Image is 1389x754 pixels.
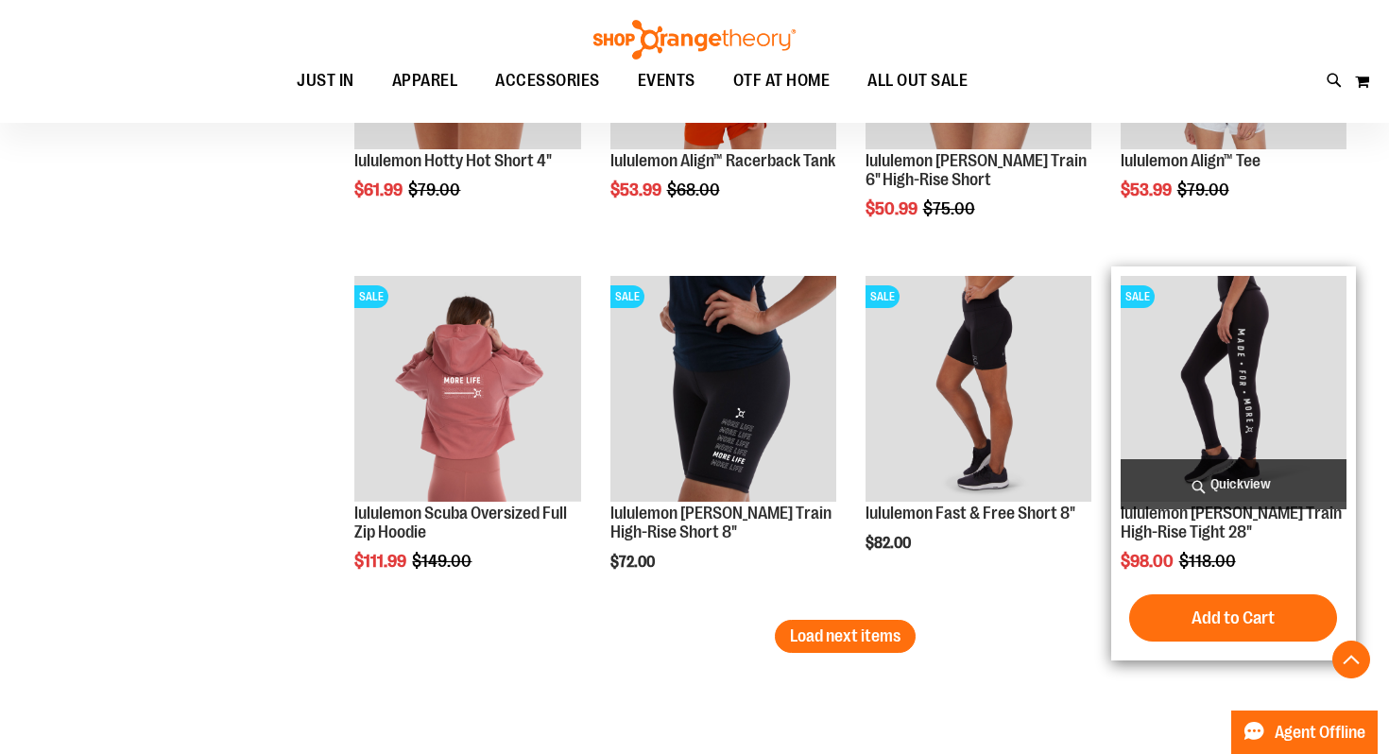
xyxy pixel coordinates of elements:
[775,620,916,653] button: Load next items
[1121,276,1346,502] img: Product image for lululemon Wunder Train High-Rise Tight 28"
[1121,151,1260,170] a: lululemon Align™ Tee
[354,151,552,170] a: lululemon Hotty Hot Short 4"
[610,285,644,308] span: SALE
[1121,285,1155,308] span: SALE
[601,266,846,619] div: product
[591,20,798,60] img: Shop Orangetheory
[354,552,409,571] span: $111.99
[354,276,580,502] img: Product image for lululemon Scuba Oversized Full Zip Hoodie
[354,180,405,199] span: $61.99
[354,504,567,541] a: lululemon Scuba Oversized Full Zip Hoodie
[1192,608,1275,628] span: Add to Cart
[1121,180,1175,199] span: $53.99
[867,60,968,102] span: ALL OUT SALE
[667,180,723,199] span: $68.00
[1275,724,1365,742] span: Agent Offline
[297,60,354,102] span: JUST IN
[866,276,1091,505] a: Product image for lululemon Fast & Free Short 8"SALE
[412,552,474,571] span: $149.00
[354,276,580,505] a: Product image for lululemon Scuba Oversized Full Zip HoodieSALE
[1179,552,1239,571] span: $118.00
[610,151,835,170] a: lululemon Align™ Racerback Tank
[1121,552,1176,571] span: $98.00
[1177,180,1232,199] span: $79.00
[638,60,695,102] span: EVENTS
[1129,594,1337,642] button: Add to Cart
[1121,504,1342,541] a: lululemon [PERSON_NAME] Train High-Rise Tight 28"
[790,626,900,645] span: Load next items
[610,554,658,571] span: $72.00
[866,276,1091,502] img: Product image for lululemon Fast & Free Short 8"
[866,151,1087,189] a: lululemon [PERSON_NAME] Train 6" High-Rise Short
[345,266,590,619] div: product
[1231,711,1378,754] button: Agent Offline
[923,199,978,218] span: $75.00
[610,504,832,541] a: lululemon [PERSON_NAME] Train High-Rise Short 8"
[392,60,458,102] span: APPAREL
[354,285,388,308] span: SALE
[495,60,600,102] span: ACCESSORIES
[1121,276,1346,505] a: Product image for lululemon Wunder Train High-Rise Tight 28"SALE
[610,180,664,199] span: $53.99
[408,180,463,199] span: $79.00
[1111,266,1356,660] div: product
[856,266,1101,600] div: product
[1332,641,1370,678] button: Back To Top
[610,276,836,505] a: Product image for lululemon Wunder Train High-Rise Short 8"SALE
[866,535,914,552] span: $82.00
[733,60,831,102] span: OTF AT HOME
[1121,459,1346,509] a: Quickview
[866,199,920,218] span: $50.99
[866,504,1075,523] a: lululemon Fast & Free Short 8"
[866,285,900,308] span: SALE
[610,276,836,502] img: Product image for lululemon Wunder Train High-Rise Short 8"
